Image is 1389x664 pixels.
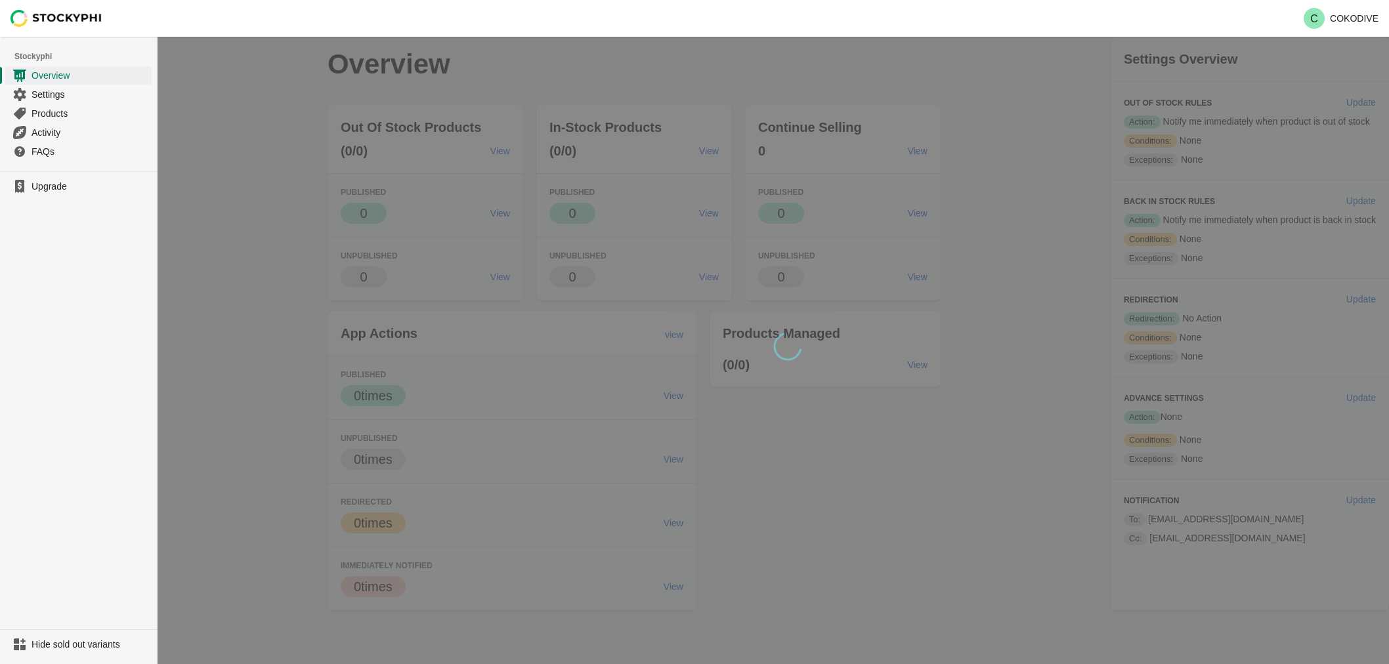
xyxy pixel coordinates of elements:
[32,126,149,139] span: Activity
[5,177,152,196] a: Upgrade
[1304,8,1325,29] span: Avatar with initials C
[32,69,149,82] span: Overview
[32,180,149,193] span: Upgrade
[32,107,149,120] span: Products
[1330,13,1378,24] p: COKODIVE
[14,50,157,63] span: Stockyphi
[5,123,152,142] a: Activity
[5,104,152,123] a: Products
[5,635,152,654] a: Hide sold out variants
[5,142,152,161] a: FAQs
[11,10,102,27] img: Stockyphi
[5,66,152,85] a: Overview
[32,638,149,651] span: Hide sold out variants
[5,85,152,104] a: Settings
[32,145,149,158] span: FAQs
[1298,5,1384,31] button: Avatar with initials CCOKODIVE
[32,88,149,101] span: Settings
[1310,13,1318,24] text: C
